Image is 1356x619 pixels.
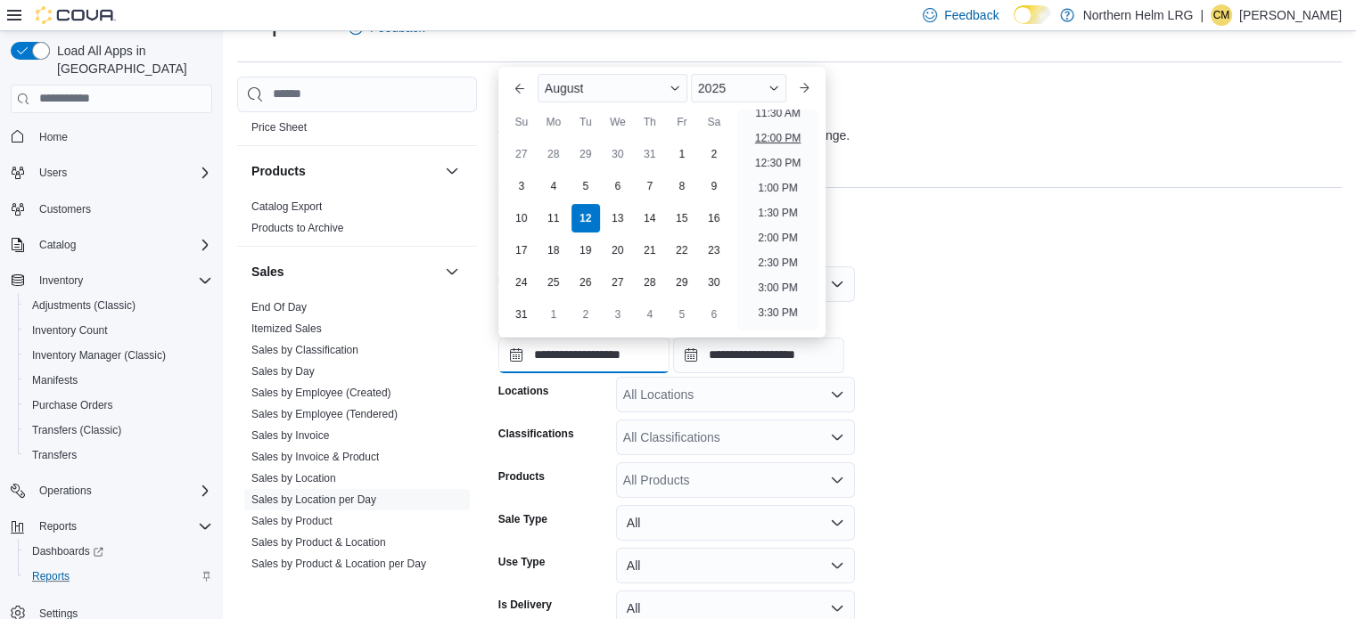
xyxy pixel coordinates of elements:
[251,558,426,570] a: Sales by Product & Location per Day
[32,298,136,313] span: Adjustments (Classic)
[251,322,322,336] span: Itemized Sales
[25,320,212,341] span: Inventory Count
[700,268,728,297] div: day-30
[636,140,664,168] div: day-31
[636,108,664,136] div: Th
[668,236,696,265] div: day-22
[25,370,212,391] span: Manifests
[571,172,600,200] div: day-5
[668,268,696,297] div: day-29
[748,152,808,174] li: 12:30 PM
[571,140,600,168] div: day-29
[4,268,219,293] button: Inventory
[18,539,219,564] a: Dashboards
[604,172,632,200] div: day-6
[251,263,284,281] h3: Sales
[251,429,329,442] a: Sales by Invoice
[32,544,103,558] span: Dashboards
[251,407,398,421] span: Sales by Employee (Tendered)
[830,473,844,487] button: Open list of options
[18,564,219,589] button: Reports
[748,102,808,124] li: 11:30 AM
[251,387,391,399] a: Sales by Employee (Created)
[498,598,552,612] label: Is Delivery
[32,480,212,501] span: Operations
[751,252,805,273] li: 2:30 PM
[1211,4,1232,26] div: Courtney Metson
[251,493,376,507] span: Sales by Location per Day
[616,505,855,541] button: All
[668,108,696,136] div: Fr
[4,514,219,539] button: Reports
[604,236,632,265] div: day-20
[32,270,212,291] span: Inventory
[237,297,477,603] div: Sales
[498,338,670,373] input: Press the down key to enter a popover containing a calendar. Press the escape key to close the po...
[4,160,219,185] button: Users
[830,430,844,444] button: Open list of options
[668,204,696,232] div: day-15
[25,370,85,391] a: Manifests
[604,268,632,297] div: day-27
[698,81,726,95] span: 2025
[251,301,307,314] a: End Of Day
[4,232,219,257] button: Catalog
[18,343,219,368] button: Inventory Manager (Classic)
[1014,5,1051,24] input: Dark Mode
[25,395,120,416] a: Purchase Orders
[1014,24,1015,25] span: Dark Mode
[507,204,536,232] div: day-10
[32,448,77,462] span: Transfers
[668,140,696,168] div: day-1
[251,221,343,235] span: Products to Archive
[251,222,343,234] a: Products to Archive
[32,234,212,256] span: Catalog
[636,268,664,297] div: day-28
[18,418,219,443] button: Transfers (Classic)
[251,428,329,443] span: Sales by Invoice
[32,398,113,412] span: Purchase Orders
[25,395,212,416] span: Purchase Orders
[539,140,568,168] div: day-28
[251,162,306,180] h3: Products
[498,555,545,569] label: Use Type
[32,373,78,387] span: Manifests
[25,566,77,587] a: Reports
[498,384,549,398] label: Locations
[32,323,108,338] span: Inventory Count
[604,300,632,329] div: day-3
[18,318,219,343] button: Inventory Count
[604,108,632,136] div: We
[545,81,584,95] span: August
[50,42,212,77] span: Load All Apps in [GEOGRAPHIC_DATA]
[636,300,664,329] div: day-4
[18,368,219,393] button: Manifests
[251,200,322,214] span: Catalog Export
[251,515,333,527] a: Sales by Product
[751,327,805,348] li: 4:00 PM
[539,108,568,136] div: Mo
[700,300,728,329] div: day-6
[571,300,600,329] div: day-2
[691,74,786,102] div: Button. Open the year selector. 2025 is currently selected.
[25,345,173,366] a: Inventory Manager (Classic)
[498,469,545,484] label: Products
[32,516,84,537] button: Reports
[539,172,568,200] div: day-4
[32,126,75,148] a: Home
[507,108,536,136] div: Su
[751,177,805,199] li: 1:00 PM
[18,443,219,468] button: Transfers
[32,348,166,362] span: Inventory Manager (Classic)
[39,519,77,533] span: Reports
[251,536,386,549] a: Sales by Product & Location
[251,514,333,528] span: Sales by Product
[36,6,116,24] img: Cova
[251,322,322,335] a: Itemized Sales
[700,172,728,200] div: day-9
[25,295,143,316] a: Adjustments (Classic)
[830,387,844,402] button: Open list of options
[751,202,805,224] li: 1:30 PM
[505,138,730,330] div: August, 2025
[32,480,99,501] button: Operations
